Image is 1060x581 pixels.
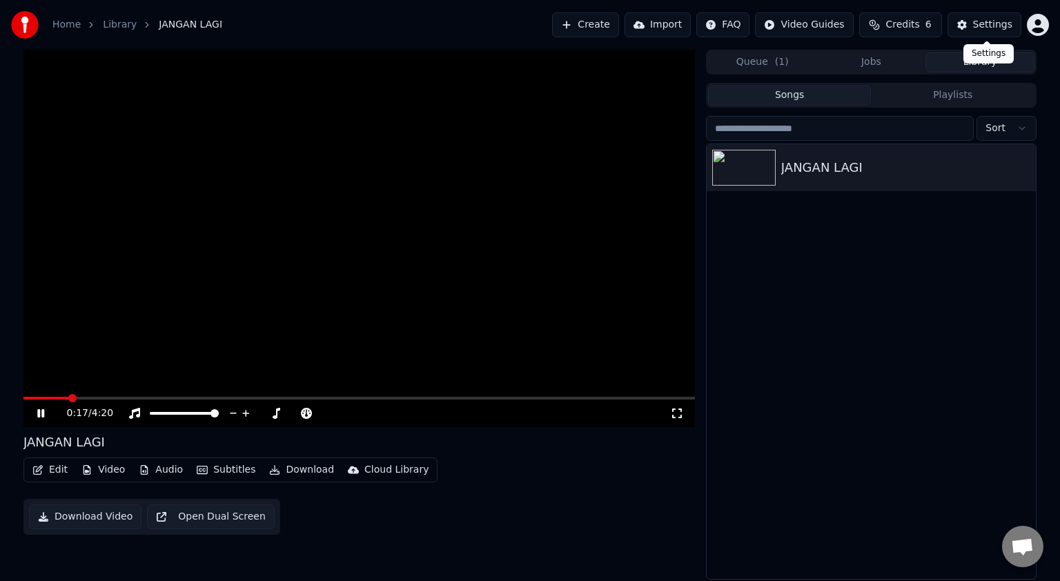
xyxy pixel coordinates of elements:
[963,44,1014,63] div: Settings
[885,18,919,32] span: Credits
[92,406,113,420] span: 4:20
[781,158,1030,177] div: JANGAN LAGI
[147,504,275,529] button: Open Dual Screen
[755,12,853,37] button: Video Guides
[552,12,619,37] button: Create
[708,52,817,72] button: Queue
[27,460,73,480] button: Edit
[973,18,1012,32] div: Settings
[985,121,1005,135] span: Sort
[859,12,942,37] button: Credits6
[871,86,1034,106] button: Playlists
[696,12,749,37] button: FAQ
[52,18,222,32] nav: breadcrumb
[925,18,932,32] span: 6
[67,406,100,420] div: /
[925,52,1034,72] button: Library
[817,52,926,72] button: Jobs
[11,11,39,39] img: youka
[948,12,1021,37] button: Settings
[52,18,81,32] a: Home
[708,86,872,106] button: Songs
[625,12,691,37] button: Import
[191,460,261,480] button: Subtitles
[103,18,137,32] a: Library
[67,406,88,420] span: 0:17
[1002,526,1043,567] div: Obrolan terbuka
[364,463,429,477] div: Cloud Library
[29,504,141,529] button: Download Video
[775,55,789,69] span: ( 1 )
[133,460,188,480] button: Audio
[264,460,340,480] button: Download
[76,460,130,480] button: Video
[23,433,105,452] div: JANGAN LAGI
[159,18,222,32] span: JANGAN LAGI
